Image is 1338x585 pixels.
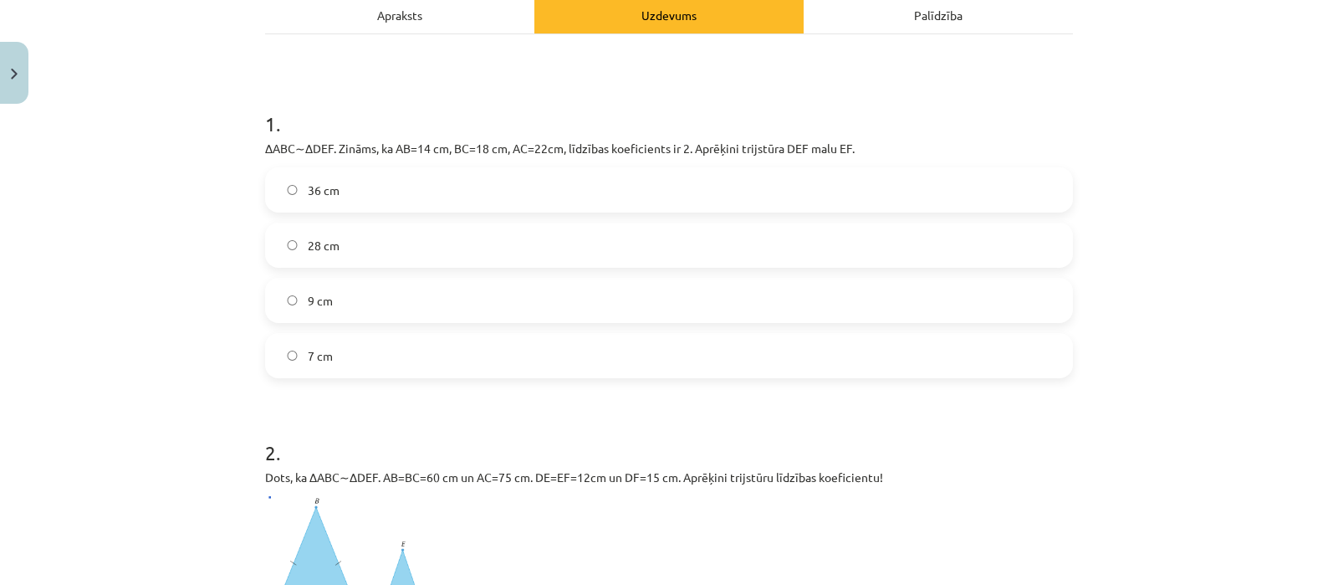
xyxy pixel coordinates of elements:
[308,347,333,365] span: 7 cm
[308,292,333,310] span: 9 cm
[287,185,298,196] input: 36 cm
[308,237,340,254] span: 28 cm
[287,351,298,362] input: 7 cm
[265,412,1073,464] h1: 2 .
[265,469,1073,486] p: Dots, ka ΔABC∼ΔDEF. AB=BC=60 cm un AC=75 cm. DE=EF=12cm un DF=15 cm. Aprēķini trijstūru līdzības ...
[287,240,298,251] input: 28 cm
[11,69,18,80] img: icon-close-lesson-0947bae3869378f0d4975bcd49f059093ad1ed9edebbc8119c70593378902aed.svg
[308,182,340,199] span: 36 cm
[287,295,298,306] input: 9 cm
[265,83,1073,135] h1: 1 .
[265,140,1073,157] p: ΔABC∼ΔDEF. Zināms, ka AB=14 cm, BC=18 cm, AC=22cm, līdzības koeficients ir 2. Aprēķini trijstūra ...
